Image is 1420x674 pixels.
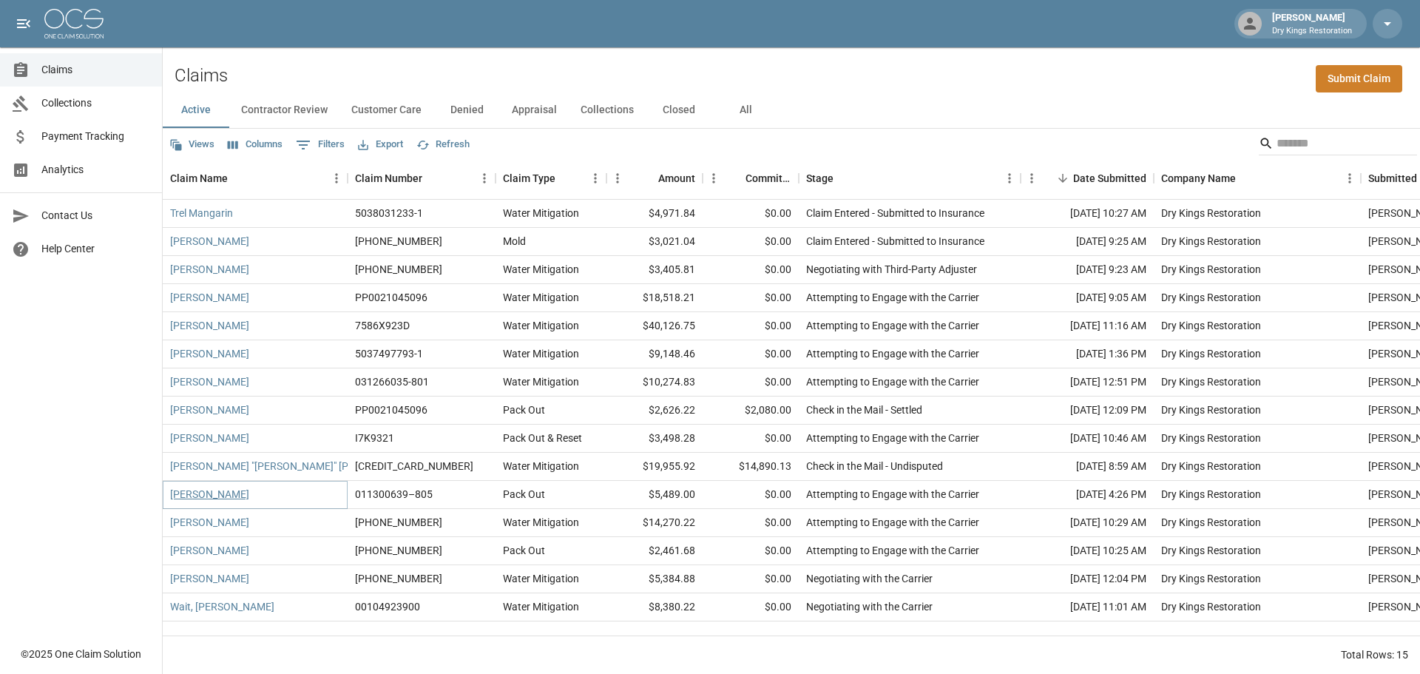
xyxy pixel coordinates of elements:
[355,290,427,305] div: PP0021045096
[170,206,233,220] a: Trel Mangarin
[745,158,791,199] div: Committed Amount
[325,167,348,189] button: Menu
[1154,158,1361,199] div: Company Name
[1161,571,1261,586] div: Dry Kings Restoration
[1021,158,1154,199] div: Date Submitted
[355,346,423,361] div: 5037497793-1
[638,168,658,189] button: Sort
[1339,167,1361,189] button: Menu
[503,262,579,277] div: Water Mitigation
[703,200,799,228] div: $0.00
[1052,168,1073,189] button: Sort
[170,346,249,361] a: [PERSON_NAME]
[355,515,442,530] div: 01-008-959086
[1161,234,1261,249] div: Dry Kings Restoration
[170,431,249,445] a: [PERSON_NAME]
[606,481,703,509] div: $5,489.00
[1161,459,1261,474] div: Dry Kings Restoration
[806,206,984,220] div: Claim Entered - Submitted to Insurance
[1021,167,1043,189] button: Menu
[1316,65,1402,92] a: Submit Claim
[503,402,545,417] div: Pack Out
[1021,425,1154,453] div: [DATE] 10:46 AM
[606,593,703,621] div: $8,380.22
[1236,168,1257,189] button: Sort
[163,92,229,128] button: Active
[806,158,834,199] div: Stage
[703,425,799,453] div: $0.00
[1161,402,1261,417] div: Dry Kings Restoration
[646,92,712,128] button: Closed
[1021,397,1154,425] div: [DATE] 12:09 PM
[703,481,799,509] div: $0.00
[41,208,150,223] span: Contact Us
[355,487,433,502] div: 011300639–805
[503,431,582,445] div: Pack Out & Reset
[1161,158,1236,199] div: Company Name
[606,453,703,481] div: $19,955.92
[355,262,442,277] div: 1006-30-9191
[703,312,799,340] div: $0.00
[606,537,703,565] div: $2,461.68
[355,206,423,220] div: 5038031233-1
[703,228,799,256] div: $0.00
[1161,487,1261,502] div: Dry Kings Restoration
[703,340,799,368] div: $0.00
[703,256,799,284] div: $0.00
[1021,228,1154,256] div: [DATE] 9:25 AM
[355,599,420,614] div: 00104923900
[503,206,579,220] div: Water Mitigation
[175,65,228,87] h2: Claims
[606,509,703,537] div: $14,270.22
[606,425,703,453] div: $3,498.28
[1161,599,1261,614] div: Dry Kings Restoration
[503,374,579,389] div: Water Mitigation
[1021,368,1154,397] div: [DATE] 12:51 PM
[503,515,579,530] div: Water Mitigation
[1021,537,1154,565] div: [DATE] 10:25 AM
[170,158,228,199] div: Claim Name
[41,129,150,144] span: Payment Tracking
[1272,25,1352,38] p: Dry Kings Restoration
[503,487,545,502] div: Pack Out
[355,571,442,586] div: 1006-26-7316
[170,487,249,502] a: [PERSON_NAME]
[569,92,646,128] button: Collections
[224,133,286,156] button: Select columns
[1021,453,1154,481] div: [DATE] 8:59 AM
[703,167,725,189] button: Menu
[606,284,703,312] div: $18,518.21
[799,158,1021,199] div: Stage
[606,397,703,425] div: $2,626.22
[170,459,418,474] a: [PERSON_NAME] "[PERSON_NAME]" [PERSON_NAME]
[503,158,555,199] div: Claim Type
[1021,481,1154,509] div: [DATE] 4:26 PM
[433,92,500,128] button: Denied
[1161,515,1261,530] div: Dry Kings Restoration
[703,593,799,621] div: $0.00
[500,92,569,128] button: Appraisal
[1161,431,1261,445] div: Dry Kings Restoration
[355,318,410,333] div: 7586X923D
[229,92,339,128] button: Contractor Review
[998,167,1021,189] button: Menu
[503,543,545,558] div: Pack Out
[806,374,979,389] div: Attempting to Engage with the Carrier
[170,262,249,277] a: [PERSON_NAME]
[1073,158,1146,199] div: Date Submitted
[1161,318,1261,333] div: Dry Kings Restoration
[163,92,1420,128] div: dynamic tabs
[170,543,249,558] a: [PERSON_NAME]
[806,599,933,614] div: Negotiating with the Carrier
[339,92,433,128] button: Customer Care
[606,158,703,199] div: Amount
[355,234,442,249] div: 1006-30-9191
[170,402,249,417] a: [PERSON_NAME]
[355,374,429,389] div: 031266035-801
[170,515,249,530] a: [PERSON_NAME]
[703,509,799,537] div: $0.00
[806,290,979,305] div: Attempting to Engage with the Carrier
[1259,132,1417,158] div: Search
[606,565,703,593] div: $5,384.88
[41,162,150,178] span: Analytics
